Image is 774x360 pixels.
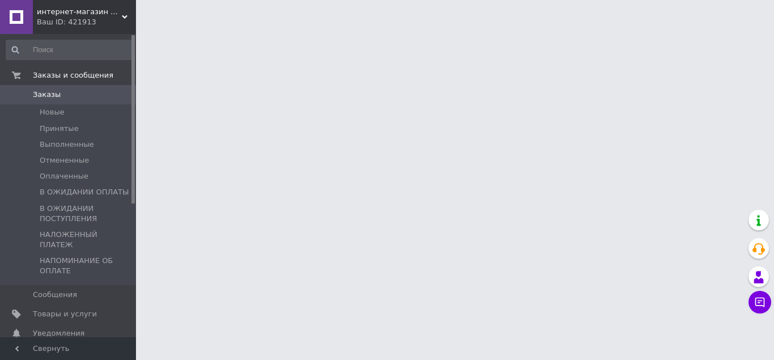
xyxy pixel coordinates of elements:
[33,328,84,338] span: Уведомления
[40,107,65,117] span: Новые
[40,256,133,276] span: НАПОМИНАНИЕ ОБ ОПЛАТЕ
[40,124,79,134] span: Принятые
[33,90,61,100] span: Заказы
[6,40,134,60] input: Поиск
[40,171,88,181] span: Оплаченные
[40,155,89,166] span: Отмененные
[749,291,771,314] button: Чат с покупателем
[33,309,97,319] span: Товары и услуги
[33,290,77,300] span: Сообщения
[33,70,113,81] span: Заказы и сообщения
[37,7,122,17] span: интернет-магазин одежды " Lediyspeshnay "
[40,230,133,250] span: НАЛОЖЕННЫЙ ПЛАТЕЖ
[40,187,129,197] span: В ОЖИДАНИИ ОПЛАТЫ
[40,139,94,150] span: Выполненные
[40,204,133,224] span: В ОЖИДАНИИ ПОСТУПЛЕНИЯ
[37,17,136,27] div: Ваш ID: 421913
